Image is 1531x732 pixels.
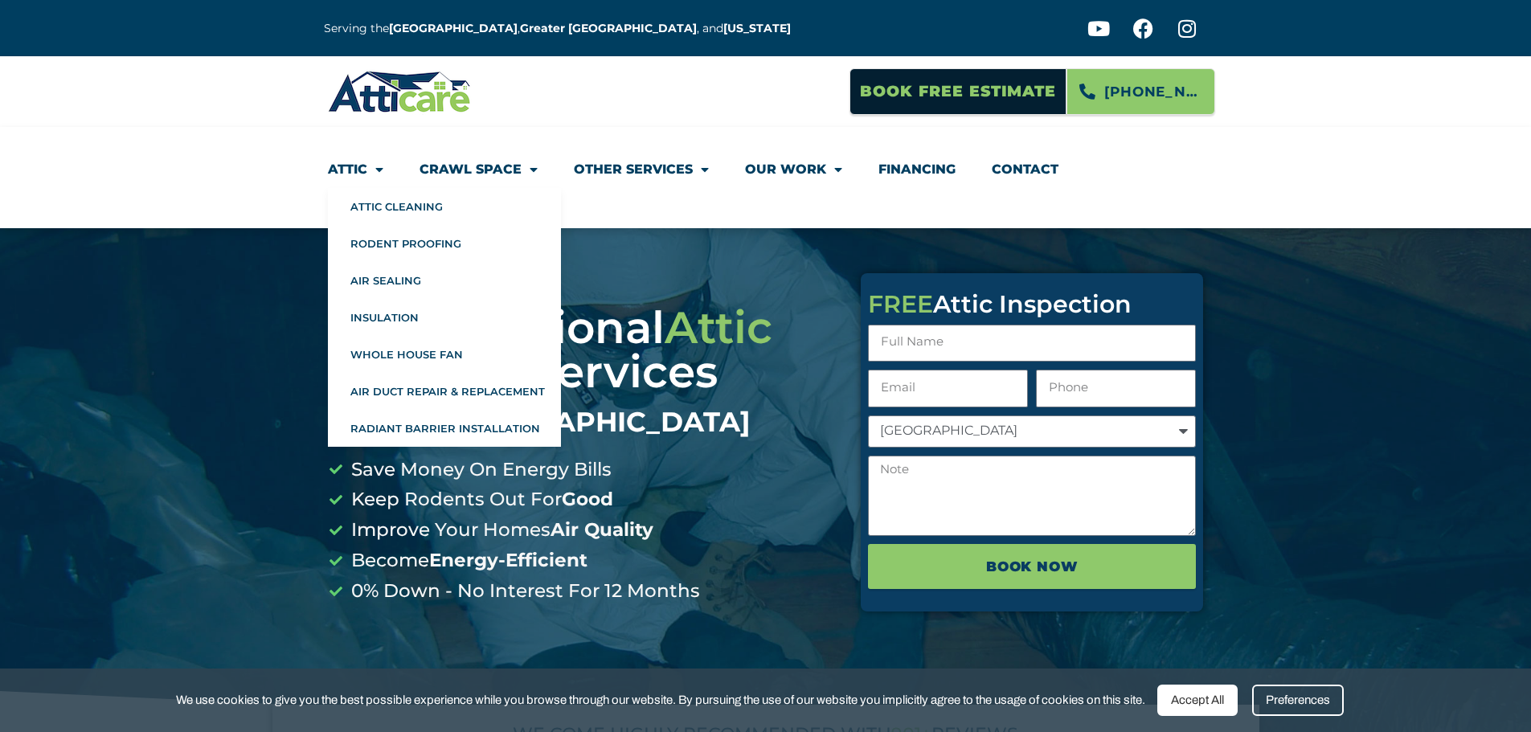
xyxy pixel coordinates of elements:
span: BOOK NOW [986,553,1079,580]
a: Our Work [745,151,842,188]
span: Save Money On Energy Bills [347,455,612,485]
input: Email [868,370,1028,407]
span: We use cookies to give you the best possible experience while you browse through our website. By ... [176,690,1145,710]
div: Accept All [1157,685,1238,716]
a: Contact [992,151,1058,188]
a: Greater [GEOGRAPHIC_DATA] [520,21,697,35]
b: Air Quality [551,518,653,541]
a: Insulation [328,299,561,336]
a: Attic Cleaning [328,188,561,225]
a: Air Sealing [328,262,561,299]
a: Crawl Space [420,151,538,188]
iframe: Chat Invitation [8,563,344,684]
b: Energy-Efficient [429,549,587,571]
p: Serving the , , and [324,19,803,38]
span: FREE [868,289,933,319]
a: [US_STATE] [723,21,791,35]
div: #1 Professional Services [328,305,837,439]
a: Radiant Barrier Installation [328,410,561,447]
a: Attic [328,151,383,188]
a: [GEOGRAPHIC_DATA] [389,21,518,35]
input: Only numbers and phone characters (#, -, *, etc) are accepted. [1036,370,1196,407]
ul: Attic [328,188,561,447]
a: Book Free Estimate [849,68,1066,115]
b: Good [562,488,613,510]
span: 0% Down - No Interest For 12 Months [347,576,700,607]
a: [PHONE_NUMBER] [1066,68,1215,115]
a: Other Services [574,151,709,188]
button: BOOK NOW [868,544,1196,589]
div: in the [GEOGRAPHIC_DATA] [328,406,837,439]
a: Air Duct Repair & Replacement [328,373,561,410]
a: Rodent Proofing [328,225,561,262]
span: Book Free Estimate [860,76,1056,107]
a: Whole House Fan [328,336,561,373]
div: Preferences [1252,685,1344,716]
input: Full Name [868,325,1196,362]
a: Financing [878,151,956,188]
span: [PHONE_NUMBER] [1104,78,1202,105]
nav: Menu [328,151,1204,204]
span: Improve Your Homes [347,515,653,546]
span: Become [347,546,587,576]
div: Attic Inspection [868,292,1196,317]
span: Keep Rodents Out For [347,485,613,515]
